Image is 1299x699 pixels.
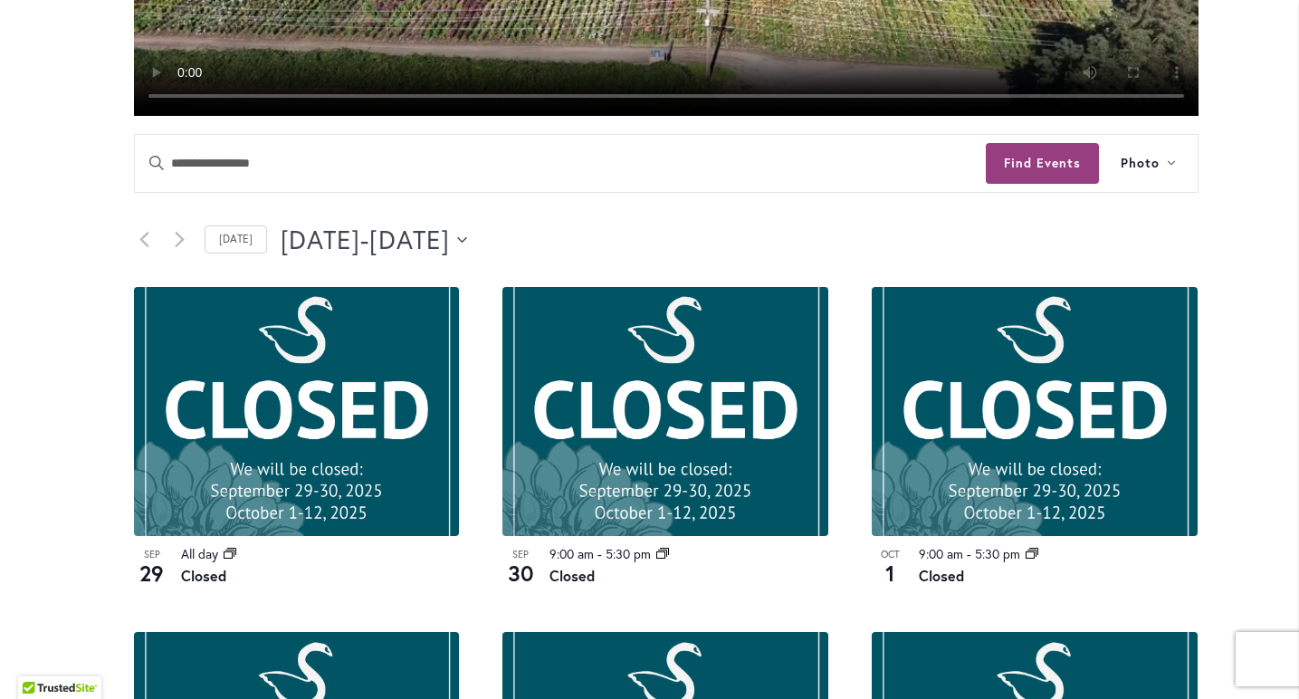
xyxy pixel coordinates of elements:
[281,222,468,258] button: Click to toggle datepicker
[134,558,170,589] span: 29
[134,229,156,251] a: Previous Events
[502,558,539,589] span: 30
[872,558,908,589] span: 1
[134,287,460,536] img: SID-CLOSED-2025-SEPTEMBER-OCTOBER – 2
[986,143,1099,184] button: Find Events
[975,545,1020,562] time: 5:30 pm
[205,225,267,254] a: Click to select today's date
[360,222,369,258] span: -
[1121,153,1160,174] span: Photo
[1099,135,1198,192] button: Photo
[967,545,971,562] span: -
[369,222,450,258] span: [DATE]
[14,635,64,685] iframe: Launch Accessibility Center
[872,287,1198,536] img: SID-CLOSED-2025-SEPTEMBER-OCTOBER – 2
[281,222,361,258] span: [DATE]
[549,545,594,562] time: 9:00 am
[502,287,828,536] img: SID-CLOSED-2025-SEPTEMBER-OCTOBER – 2
[919,566,964,585] a: Closed
[549,566,595,585] a: Closed
[502,547,539,562] span: Sep
[135,135,986,192] input: Enter Keyword. Search for events by Keyword.
[134,547,170,562] span: Sep
[169,229,191,251] a: Next Events
[181,545,218,562] time: All day
[919,545,963,562] time: 9:00 am
[606,545,651,562] time: 5:30 pm
[181,566,226,585] a: Closed
[597,545,602,562] span: -
[872,547,908,562] span: Oct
